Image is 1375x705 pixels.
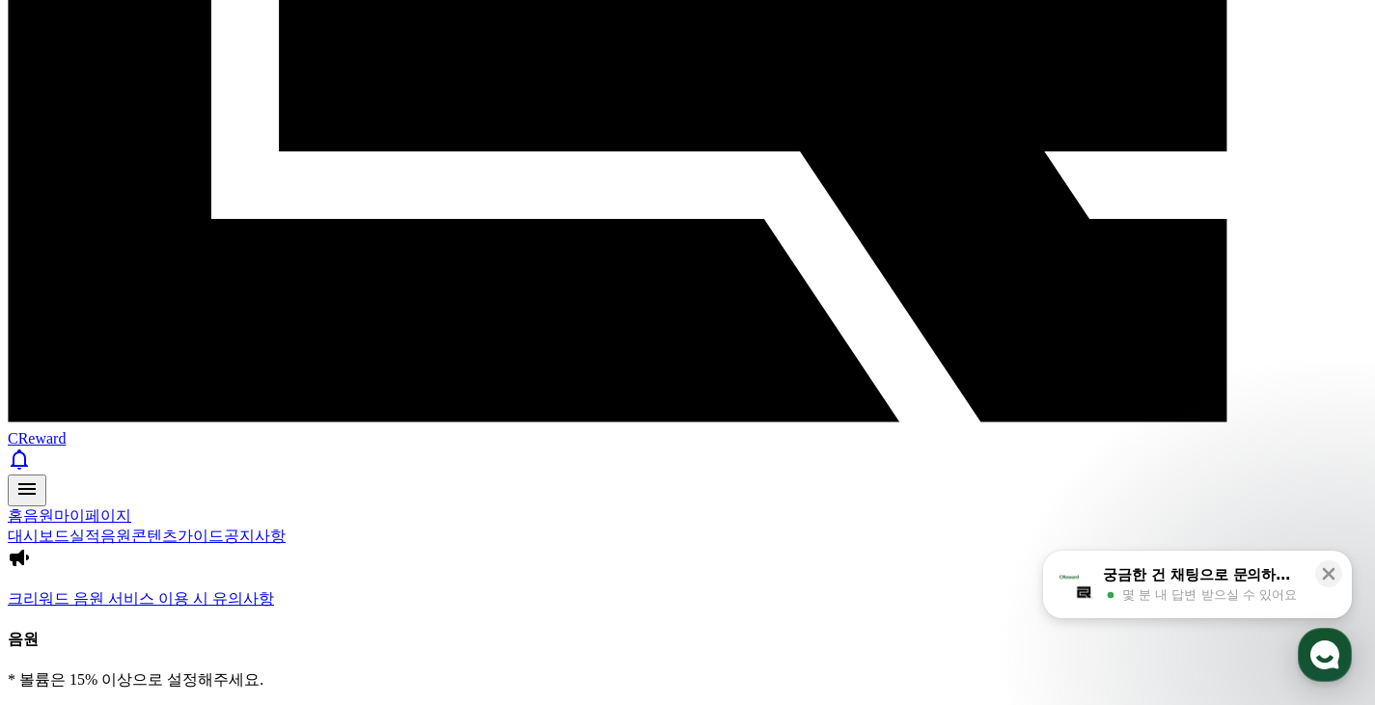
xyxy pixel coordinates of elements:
[23,507,54,524] a: 음원
[127,545,249,593] a: 대화
[8,430,66,447] span: CReward
[298,574,321,589] span: 설정
[8,528,69,544] a: 대시보드
[131,528,178,544] a: 콘텐츠
[69,528,100,544] a: 실적
[100,528,131,544] a: 음원
[8,630,1367,650] h4: 음원
[249,545,371,593] a: 설정
[8,413,1367,447] a: CReward
[178,528,224,544] a: 가이드
[8,670,1367,691] p: * 볼륨은 15% 이상으로 설정해주세요.
[177,575,200,590] span: 대화
[8,589,1367,610] a: 크리워드 음원 서비스 이용 시 유의사항
[224,528,286,544] a: 공지사항
[6,545,127,593] a: 홈
[61,574,72,589] span: 홈
[8,507,23,524] a: 홈
[54,507,131,524] a: 마이페이지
